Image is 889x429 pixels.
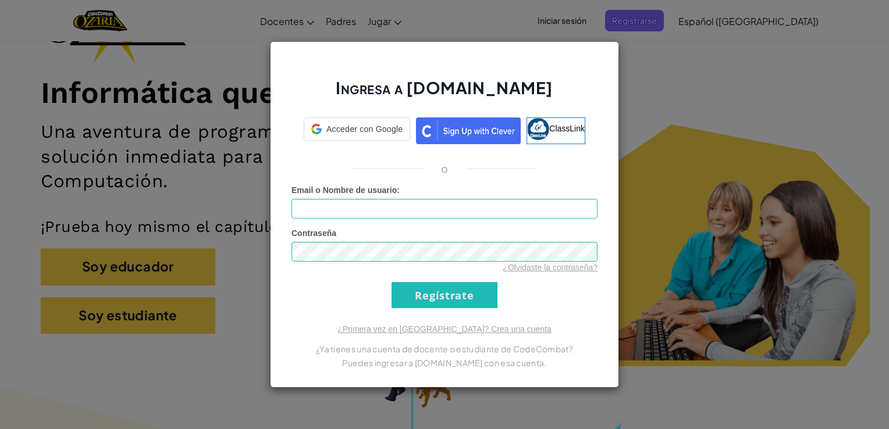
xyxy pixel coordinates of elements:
input: Regístrate [392,282,497,308]
label: : [291,184,400,196]
img: clever_sso_button@2x.png [416,117,521,144]
p: ¿Ya tienes una cuenta de docente o estudiante de CodeCombat? [291,342,598,356]
span: ClassLink [549,124,585,133]
h2: Ingresa a [DOMAIN_NAME] [291,77,598,110]
a: ¿Primera vez en [GEOGRAPHIC_DATA]? Crea una cuenta [337,324,552,334]
span: Contraseña [291,228,336,238]
span: Acceder con Google [326,123,403,135]
p: o [441,162,448,176]
span: Email o Nombre de usuario [291,185,397,195]
p: Puedes ingresar a [DOMAIN_NAME] con esa cuenta. [291,356,598,370]
img: classlink-logo-small.png [527,118,549,140]
a: Acceder con Google [304,117,410,144]
a: ¿Olvidaste la contraseña? [503,263,598,272]
div: Acceder con Google [304,117,410,141]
